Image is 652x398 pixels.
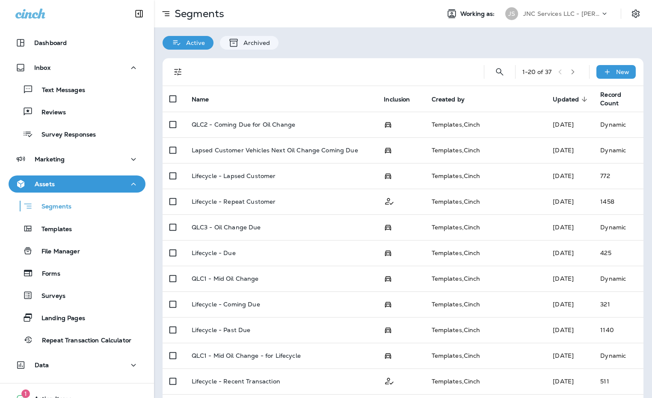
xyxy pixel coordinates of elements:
[384,96,410,103] span: Inclusion
[593,112,643,137] td: Dynamic
[33,203,71,211] p: Segments
[593,189,643,214] td: 1458
[546,189,593,214] td: [DATE]
[35,181,55,187] p: Assets
[522,68,551,75] div: 1 - 20 of 37
[460,10,497,18] span: Working as:
[9,34,145,51] button: Dashboard
[127,5,151,22] button: Collapse Sidebar
[384,172,392,179] span: Possession
[33,315,85,323] p: Landing Pages
[425,137,546,163] td: Templates , Cinch
[33,337,131,345] p: Repeat Transaction Calculator
[192,147,358,154] p: Lapsed Customer Vehicles Next Oil Change Coming Due
[171,7,224,20] p: Segments
[34,64,50,71] p: Inbox
[553,95,590,103] span: Updated
[9,125,145,143] button: Survey Responses
[384,377,395,384] span: Customer Only
[9,264,145,282] button: Forms
[192,95,220,103] span: Name
[546,214,593,240] td: [DATE]
[384,95,421,103] span: Inclusion
[546,343,593,368] td: [DATE]
[593,137,643,163] td: Dynamic
[384,351,392,359] span: Possession
[192,172,276,179] p: Lifecycle - Lapsed Customer
[384,249,392,256] span: Possession
[33,270,60,278] p: Forms
[9,80,145,98] button: Text Messages
[182,39,205,46] p: Active
[616,68,629,75] p: New
[384,120,392,128] span: Possession
[192,198,276,205] p: Lifecycle - Repeat Customer
[546,317,593,343] td: [DATE]
[9,175,145,193] button: Assets
[192,378,280,385] p: Lifecycle - Recent Transaction
[192,352,301,359] p: QLC1 - Mid Oil Change - for Lifecycle
[425,317,546,343] td: Templates , Cinch
[546,112,593,137] td: [DATE]
[33,131,96,139] p: Survey Responses
[593,368,643,394] td: 511
[425,240,546,266] td: Templates , Cinch
[9,356,145,374] button: Data
[239,39,270,46] p: Archived
[192,121,295,128] p: QLC2 - Coming Due for Oil Change
[553,96,579,103] span: Updated
[9,151,145,168] button: Marketing
[546,240,593,266] td: [DATE]
[432,95,476,103] span: Created by
[593,266,643,291] td: Dynamic
[33,248,80,256] p: File Manager
[384,326,392,333] span: Possession
[384,146,392,154] span: Possession
[425,291,546,317] td: Templates , Cinch
[628,6,643,21] button: Settings
[9,309,145,327] button: Landing Pages
[425,112,546,137] td: Templates , Cinch
[33,226,72,234] p: Templates
[546,137,593,163] td: [DATE]
[35,156,65,163] p: Marketing
[35,362,49,368] p: Data
[425,163,546,189] td: Templates , Cinch
[33,109,66,117] p: Reviews
[593,163,643,189] td: 772
[9,286,145,304] button: Surveys
[432,96,465,103] span: Created by
[593,317,643,343] td: 1140
[192,249,236,256] p: Lifecycle - Due
[192,224,261,231] p: QLC3 - Oil Change Due
[384,223,392,231] span: Possession
[21,389,30,398] span: 1
[593,291,643,317] td: 321
[384,300,392,308] span: Possession
[600,91,621,107] span: Record Count
[425,368,546,394] td: Templates , Cinch
[425,266,546,291] td: Templates , Cinch
[546,291,593,317] td: [DATE]
[192,96,209,103] span: Name
[9,103,145,121] button: Reviews
[593,240,643,266] td: 425
[546,368,593,394] td: [DATE]
[192,327,251,333] p: Lifecycle - Past Due
[491,63,508,80] button: Search Segments
[192,275,259,282] p: QLC1 - Mid Oil Change
[9,197,145,215] button: Segments
[33,86,85,95] p: Text Messages
[192,301,260,308] p: Lifecycle - Coming Due
[546,163,593,189] td: [DATE]
[9,242,145,260] button: File Manager
[505,7,518,20] div: JS
[33,292,65,300] p: Surveys
[9,331,145,349] button: Repeat Transaction Calculator
[593,214,643,240] td: Dynamic
[523,10,600,17] p: JNC Services LLC - [PERSON_NAME] Auto Centers
[546,266,593,291] td: [DATE]
[9,59,145,76] button: Inbox
[384,197,395,205] span: Customer Only
[384,274,392,282] span: Possession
